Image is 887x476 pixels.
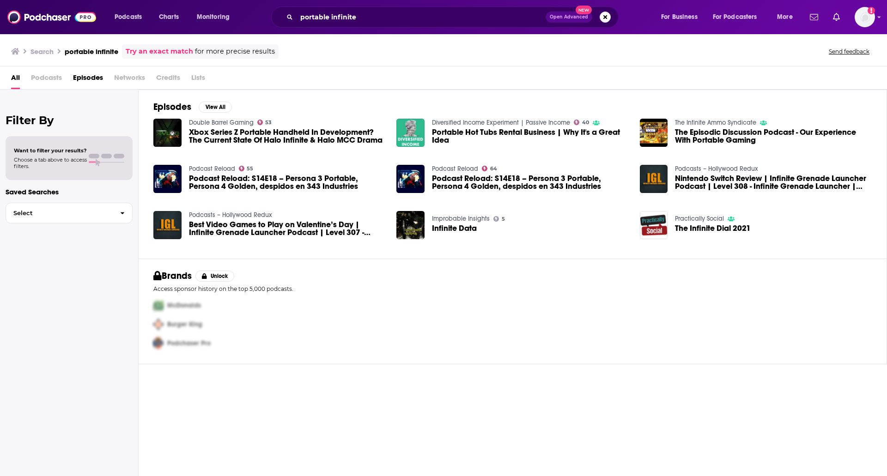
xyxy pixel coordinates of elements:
button: open menu [190,10,242,24]
img: Podcast Reload: S14E18 – Persona 3 Portable, Persona 4 Golden, despidos en 343 Industries [396,165,425,193]
button: open menu [707,10,771,24]
button: Send feedback [826,48,872,55]
button: open menu [108,10,154,24]
a: Xbox Series Z Portable Handheld In Development? The Current State Of Halo Infinite & Halo MCC Drama [189,128,386,144]
a: All [11,70,20,89]
img: Third Pro Logo [150,334,167,353]
span: New [576,6,592,14]
span: Monitoring [197,11,230,24]
span: Networks [114,70,145,89]
h2: Episodes [153,101,191,113]
span: Open Advanced [550,15,588,19]
a: The Episodic Discussion Podcast - Our Experience With Portable Gaming [675,128,872,144]
div: Search podcasts, credits, & more... [280,6,627,28]
span: Credits [156,70,180,89]
h3: Search [30,47,54,56]
span: For Business [661,11,698,24]
a: Podcast Reload [432,165,478,173]
button: open menu [771,10,804,24]
input: Search podcasts, credits, & more... [297,10,546,24]
span: Podcasts [31,70,62,89]
span: Burger King [167,320,202,328]
a: The Infinite Dial 2021 [675,224,751,232]
img: Podchaser - Follow, Share and Rate Podcasts [7,8,96,26]
a: Podcasts – Hollywood Redux [189,211,272,219]
a: Podcast Reload: S14E18 – Persona 3 Portable, Persona 4 Golden, despidos en 343 Industries [189,175,386,190]
a: Best Video Games to Play on Valentine’s Day | Infinite Grenade Launcher Podcast | Level 307 - Inf... [189,221,386,236]
span: Select [6,210,113,216]
img: Second Pro Logo [150,315,167,334]
span: 55 [247,167,253,171]
a: The Episodic Discussion Podcast - Our Experience With Portable Gaming [640,119,668,147]
a: Infinite Data [432,224,477,232]
img: First Pro Logo [150,296,167,315]
a: Diversified Income Experiment | Passive Income [432,119,570,127]
span: for more precise results [195,46,275,57]
a: The Infinite Ammo Syndicate [675,119,756,127]
span: Episodes [73,70,103,89]
span: Podchaser Pro [167,339,211,347]
a: 5 [493,216,505,222]
img: Portable Hot Tubs Rental Business | Why It's a Great Idea [396,119,425,147]
span: Logged in as gabrielle.gantz [855,7,875,27]
button: Open AdvancedNew [546,12,592,23]
span: McDonalds [167,301,201,309]
img: Xbox Series Z Portable Handheld In Development? The Current State Of Halo Infinite & Halo MCC Drama [153,119,182,147]
span: For Podcasters [713,11,757,24]
span: Lists [191,70,205,89]
button: Unlock [195,271,235,282]
span: 64 [490,167,497,171]
a: Nintendo Switch Review | Infinite Grenade Launcher Podcast | Level 308 - Infinite Grenade Launche... [675,175,872,190]
a: 40 [574,120,589,125]
h2: Filter By [6,114,133,127]
img: Best Video Games to Play on Valentine’s Day | Infinite Grenade Launcher Podcast | Level 307 - Inf... [153,211,182,239]
svg: Add a profile image [868,7,875,14]
a: Practically Social [675,215,724,223]
p: Access sponsor history on the top 5,000 podcasts. [153,285,872,292]
span: 5 [502,217,505,221]
a: Show notifications dropdown [806,9,822,25]
img: User Profile [855,7,875,27]
img: The Infinite Dial 2021 [640,211,668,239]
a: Charts [153,10,184,24]
a: Try an exact match [126,46,193,57]
button: Select [6,203,133,223]
img: Podcast Reload: S14E18 – Persona 3 Portable, Persona 4 Golden, despidos en 343 Industries [153,165,182,193]
a: Portable Hot Tubs Rental Business | Why It's a Great Idea [432,128,629,144]
a: Podcasts – Hollywood Redux [675,165,758,173]
span: More [777,11,793,24]
h2: Brands [153,270,192,282]
a: EpisodesView All [153,101,232,113]
a: 53 [257,120,272,125]
a: Improbable Insights [432,215,490,223]
span: 40 [582,121,589,125]
span: Want to filter your results? [14,147,87,154]
span: 53 [265,121,272,125]
h3: portable infinite [65,47,118,56]
a: Double Barrel Gaming [189,119,254,127]
a: Podcast Reload: S14E18 – Persona 3 Portable, Persona 4 Golden, despidos en 343 Industries [432,175,629,190]
img: Infinite Data [396,211,425,239]
a: Podcast Reload [189,165,235,173]
img: Nintendo Switch Review | Infinite Grenade Launcher Podcast | Level 308 - Infinite Grenade Launche... [640,165,668,193]
a: 64 [482,166,497,171]
button: open menu [655,10,709,24]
